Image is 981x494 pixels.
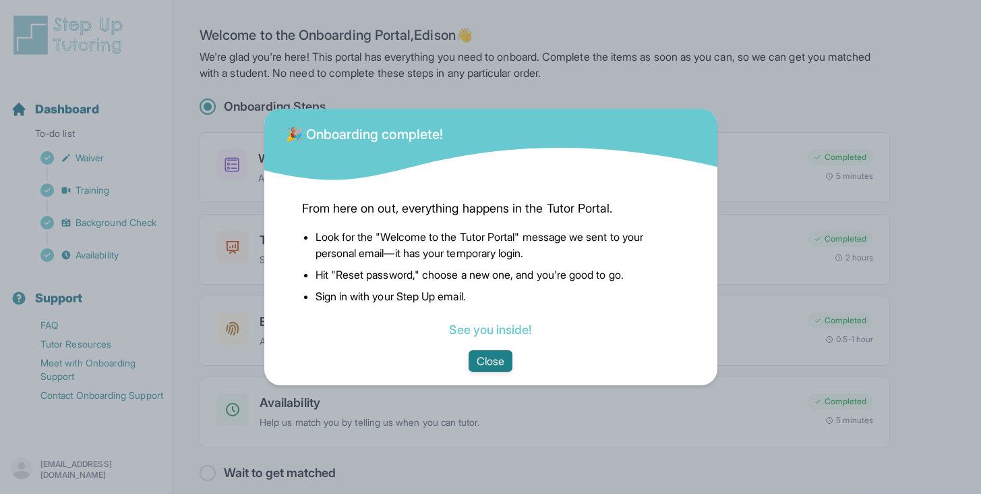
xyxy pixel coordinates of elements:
div: 🎉 Onboarding complete! [286,117,444,144]
li: Hit "Reset password," choose a new one, and you're good to go. [316,267,680,283]
span: From here on out, everything happens in the Tutor Portal. [302,199,680,218]
a: See you inside! [449,323,531,337]
li: Look for the "Welcome to the Tutor Portal" message we sent to your personal email—it has your tem... [316,229,680,261]
button: Close [469,350,512,372]
li: Sign in with your Step Up email. [316,288,680,304]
